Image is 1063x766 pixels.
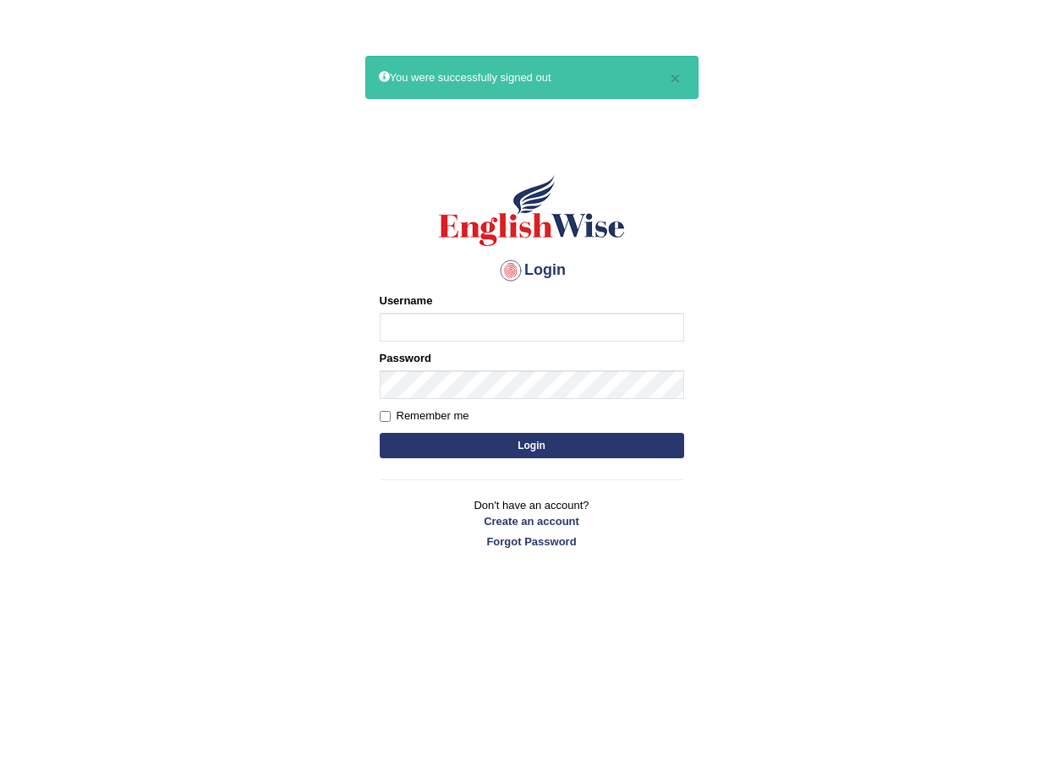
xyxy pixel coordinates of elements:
a: Create an account [380,513,684,529]
div: You were successfully signed out [365,56,699,99]
label: Username [380,293,433,309]
label: Password [380,350,431,366]
button: Login [380,433,684,458]
label: Remember me [380,408,469,424]
h4: Login [380,257,684,284]
a: Forgot Password [380,533,684,550]
input: Remember me [380,411,391,422]
button: × [670,69,680,87]
p: Don't have an account? [380,497,684,550]
img: Logo of English Wise sign in for intelligent practice with AI [436,172,628,249]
